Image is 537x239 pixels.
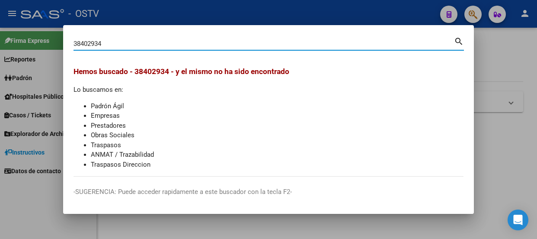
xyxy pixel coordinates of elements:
mat-icon: search [454,36,464,46]
li: Padrón Ágil [91,101,463,111]
li: Obras Sociales [91,130,463,140]
li: Traspasos Direccion [91,160,463,170]
li: Prestadores [91,121,463,131]
li: Empresas [91,111,463,121]
div: Lo buscamos en: [74,66,463,169]
li: ANMAT / Trazabilidad [91,150,463,160]
span: Hemos buscado - 38402934 - y el mismo no ha sido encontrado [74,67,289,76]
li: Traspasos [91,140,463,150]
div: Open Intercom Messenger [508,210,528,230]
p: -SUGERENCIA: Puede acceder rapidamente a este buscador con la tecla F2- [74,187,463,197]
